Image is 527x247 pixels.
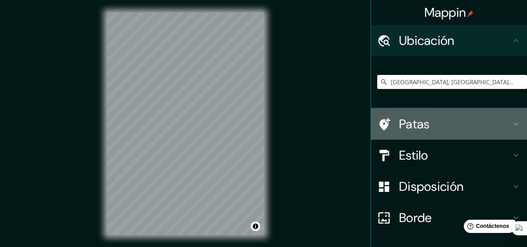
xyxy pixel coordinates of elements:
button: Activar o desactivar atribución [251,222,260,231]
font: Borde [399,210,432,226]
input: Elige tu ciudad o zona [377,75,527,89]
div: Ubicación [371,25,527,56]
font: Ubicación [399,32,454,49]
iframe: Lanzador de widgets de ayuda [458,217,518,238]
div: Borde [371,202,527,233]
font: Disposición [399,178,463,195]
div: Estilo [371,140,527,171]
font: Estilo [399,147,428,163]
div: Patas [371,108,527,140]
canvas: Mapa [107,12,264,235]
font: Patas [399,116,430,132]
font: Mappin [424,4,466,21]
img: pin-icon.png [467,11,474,17]
div: Disposición [371,171,527,202]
